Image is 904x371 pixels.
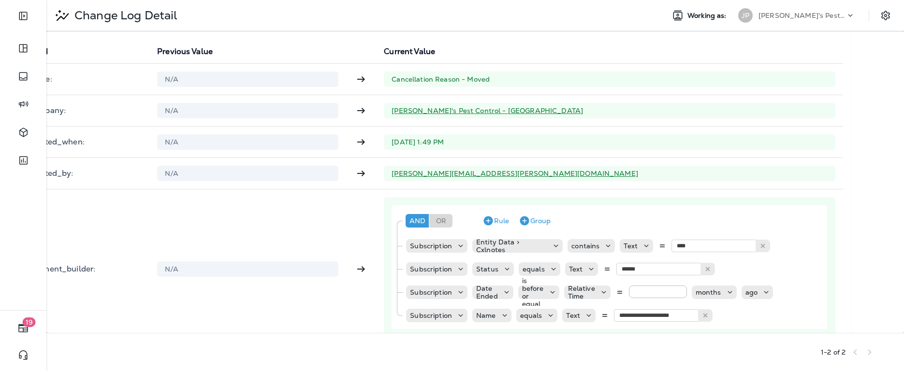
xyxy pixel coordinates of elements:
p: N/A [165,75,331,83]
p: Current Value [384,48,835,56]
p: Text [566,312,580,319]
p: Entity Data > Cxlnotes [476,238,547,254]
p: ago [745,288,758,296]
p: N/A [165,138,331,146]
p: Status [476,265,498,273]
span: 19 [23,317,36,327]
p: segment_builder : [29,264,142,274]
p: name : [29,74,142,84]
p: months [696,288,721,296]
p: Change Log Detail [71,8,177,23]
p: created_by : [29,169,142,178]
p: [PERSON_NAME][EMAIL_ADDRESS][PERSON_NAME][DOMAIN_NAME] [392,170,828,177]
p: Date Ended [476,285,498,300]
p: Text [624,242,638,250]
p: created_when : [29,137,142,147]
p: contains [571,242,599,250]
button: Rule [479,213,513,228]
p: Subscription [410,312,452,319]
button: Settings [877,7,894,24]
p: Subscription [410,288,452,296]
p: is before or equal [522,277,544,308]
p: [PERSON_NAME]'s Pest Control - [GEOGRAPHIC_DATA] [758,12,846,19]
div: Or [429,214,452,228]
p: N/A [165,107,331,114]
p: equals [523,265,545,273]
button: Group [515,213,554,228]
p: company : [29,106,142,115]
div: JP [738,8,753,23]
p: [DATE] 1:49 PM [392,138,828,146]
p: Subscription [410,265,452,273]
p: Subscription [410,242,452,250]
p: N/A [165,170,331,177]
p: N/A [165,265,331,273]
p: [PERSON_NAME]'s Pest Control - [GEOGRAPHIC_DATA] [392,107,828,114]
p: Relative Time [568,285,595,300]
div: And [406,214,429,228]
span: Working as: [687,12,729,20]
p: Field [29,48,142,56]
div: 1 - 2 of 2 [821,348,846,356]
button: 19 [10,318,37,338]
button: Expand Sidebar [10,6,37,26]
p: Cancellation Reason - Moved [392,75,828,83]
p: Previous Value [157,48,338,56]
p: equals [520,312,542,319]
p: Name [476,312,496,319]
p: Text [569,265,583,273]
